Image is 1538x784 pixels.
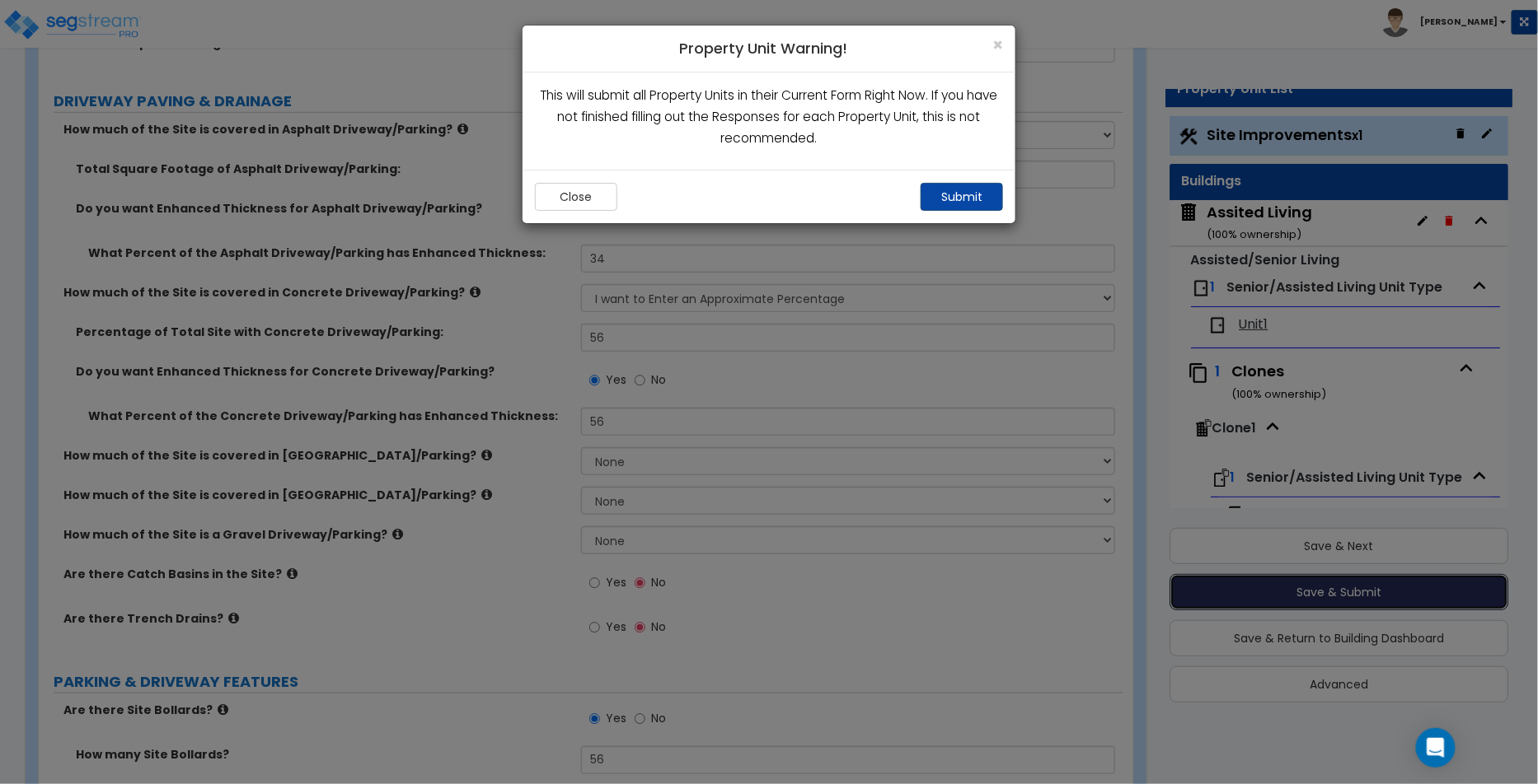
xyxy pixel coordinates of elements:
button: Close [535,183,617,211]
h4: Property Unit Warning! [535,38,1003,59]
button: Submit [921,183,1003,211]
div: Open Intercom Messenger [1416,728,1456,768]
span: × [992,33,1003,57]
p: This will submit all Property Units in their Current Form Right Now. If you have not finished fil... [535,85,1003,150]
button: Close [992,36,1003,54]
